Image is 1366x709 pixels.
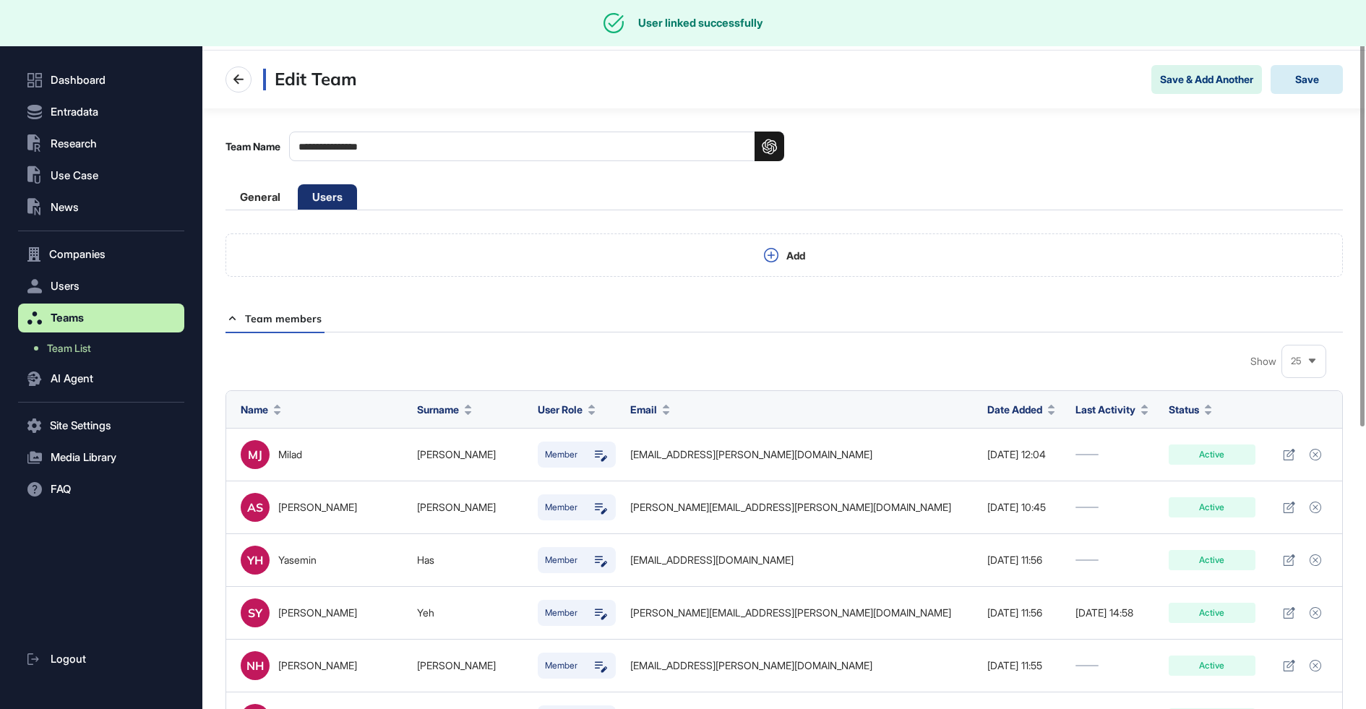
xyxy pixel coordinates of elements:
span: Email [630,402,657,417]
div: Team members [225,306,325,331]
a: Logout [18,645,184,674]
span: User Role [538,402,583,417]
h3: Edit Team [263,69,357,90]
span: Show [1250,356,1276,367]
button: AI Agent [18,364,184,393]
div: [PERSON_NAME] [417,660,523,671]
a: Dashboard [18,66,184,95]
div: Active [1169,550,1255,570]
span: News [51,202,79,213]
span: Media Library [51,452,116,463]
button: Status [1169,402,1212,417]
span: Team List [47,343,91,354]
button: Entradata [18,98,184,126]
span: FAQ [51,484,71,495]
span: Users [51,280,80,292]
button: Companies [18,240,184,269]
button: FAQ [18,475,184,504]
a: SY[PERSON_NAME] [241,598,403,627]
a: Team List [25,335,184,361]
span: Name [241,402,268,417]
span: Last Activity [1075,402,1135,417]
li: Users [298,184,357,210]
span: 25 [1291,356,1302,366]
button: Research [18,129,184,158]
div: MJ [241,440,270,469]
a: AS[PERSON_NAME] [241,493,403,522]
span: Status [1169,402,1199,417]
button: Surname [417,402,472,417]
div: Yasemin [278,554,322,566]
div: [PERSON_NAME] [417,502,523,513]
div: Has [417,554,523,566]
button: Last Activity [1075,402,1148,417]
button: User Role [538,402,596,417]
div: [EMAIL_ADDRESS][DOMAIN_NAME] [630,554,973,566]
button: Name [241,402,281,417]
span: Teams [51,312,84,324]
span: Date Added [987,402,1042,417]
span: Dashboard [51,74,106,86]
a: YHYasemin [241,546,403,575]
div: User linked successfully [638,17,763,30]
div: [EMAIL_ADDRESS][PERSON_NAME][DOMAIN_NAME] [630,449,973,460]
label: Team Name [225,141,280,152]
button: Users [18,272,184,301]
div: Active [1169,656,1255,676]
span: Research [51,138,97,150]
div: [DATE] 11:55 [987,660,1060,671]
div: [PERSON_NAME] [278,660,362,671]
li: General [225,184,295,210]
a: MJMilad [241,440,403,469]
div: YH [241,546,270,575]
span: AI Agent [51,373,93,384]
div: [DATE] 10:45 [987,502,1060,513]
div: [DATE] 12:04 [987,449,1060,460]
div: [DATE] 11:56 [987,607,1060,619]
div: [DATE] 14:58 [1075,607,1154,619]
div: [PERSON_NAME][EMAIL_ADDRESS][PERSON_NAME][DOMAIN_NAME] [630,502,973,513]
button: Save [1271,65,1343,94]
div: Active [1169,603,1255,623]
div: [PERSON_NAME] [278,607,362,619]
div: NH [241,651,270,680]
div: Active [1169,444,1255,465]
div: Milad [278,449,307,460]
a: NH[PERSON_NAME] [241,651,403,680]
span: Surname [417,402,459,417]
button: Date Added [987,402,1055,417]
span: Use Case [51,170,98,181]
button: Teams [18,304,184,332]
div: [PERSON_NAME] [417,449,523,460]
button: Media Library [18,443,184,472]
button: Site Settings [18,411,184,440]
div: Add [786,249,805,262]
div: AS [241,493,270,522]
span: Companies [49,249,106,260]
div: [EMAIL_ADDRESS][PERSON_NAME][DOMAIN_NAME] [630,660,973,671]
button: News [18,193,184,222]
button: Save & Add Another [1151,65,1262,94]
div: [PERSON_NAME][EMAIL_ADDRESS][PERSON_NAME][DOMAIN_NAME] [630,607,973,619]
span: Logout [51,653,86,665]
div: [PERSON_NAME] [278,502,362,513]
div: SY [241,598,270,627]
button: Email [630,402,670,417]
div: [DATE] 11:56 [987,554,1060,566]
div: Yeh [417,607,523,619]
span: Site Settings [50,420,111,431]
span: Entradata [51,106,98,118]
div: Active [1169,497,1255,517]
button: Use Case [18,161,184,190]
